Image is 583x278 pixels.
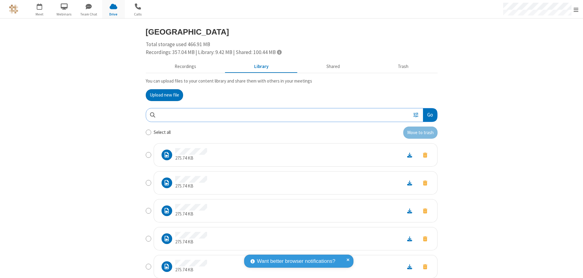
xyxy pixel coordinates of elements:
[127,12,149,17] span: Calls
[146,49,438,56] div: Recordings: 357.04 MB | Library: 9.42 MB | Shared: 100.44 MB
[402,235,418,242] a: Download file
[146,89,183,101] button: Upload new file
[418,235,433,243] button: Move to trash
[402,207,418,214] a: Download file
[298,61,369,73] button: Shared during meetings
[146,28,438,36] h3: [GEOGRAPHIC_DATA]
[175,266,207,273] p: 275.74 KB
[418,151,433,159] button: Move to trash
[418,179,433,187] button: Move to trash
[175,239,207,246] p: 275.74 KB
[418,263,433,271] button: Move to trash
[402,263,418,270] a: Download file
[423,108,437,122] button: Go
[175,183,207,190] p: 275.74 KB
[77,12,100,17] span: Team Chat
[28,12,51,17] span: Meet
[175,211,207,218] p: 275.74 KB
[225,61,298,73] button: Content library
[102,12,125,17] span: Drive
[146,78,438,85] p: You can upload files to your content library and share them with others in your meetings
[146,61,225,73] button: Recorded meetings
[146,41,438,56] div: Total storage used 466.91 MB
[418,207,433,215] button: Move to trash
[53,12,76,17] span: Webinars
[402,179,418,186] a: Download file
[154,129,171,136] label: Select all
[369,61,438,73] button: Trash
[402,151,418,158] a: Download file
[403,127,438,139] button: Move to trash
[257,257,335,265] span: Want better browser notifications?
[175,155,207,162] p: 275.74 KB
[277,49,281,55] span: Totals displayed include files that have been moved to the trash.
[9,5,18,14] img: QA Selenium DO NOT DELETE OR CHANGE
